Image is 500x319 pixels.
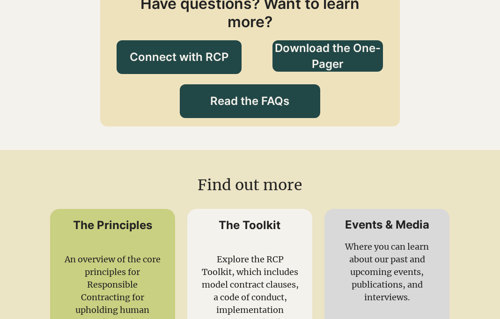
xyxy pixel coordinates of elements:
span: a code of conduct, [213,292,287,303]
span: Explore the RCP Toolkit, which includes [202,254,298,277]
a: Download the One-Pager [272,40,383,72]
span: Where you can learn about our past and upcoming events, publications, and interviews. [345,241,429,303]
a: Events & Media [345,218,429,231]
span: The Principles [73,218,152,232]
span: Find out more​ [198,176,302,194]
span: model contract clauses, [202,279,299,290]
span: Read the FAQs [210,93,289,109]
a: Connect with RCP [117,40,242,74]
span: Connect with RCP [130,49,228,65]
span: The Toolkit [219,218,280,232]
a: Read the FAQs [180,84,320,118]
